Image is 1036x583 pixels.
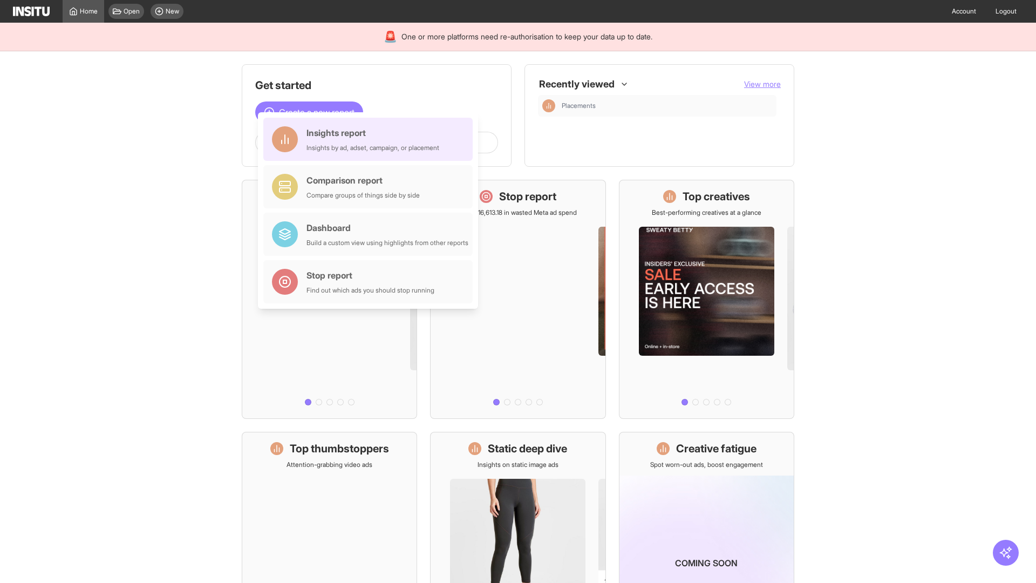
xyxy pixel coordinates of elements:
h1: Stop report [499,189,556,204]
h1: Static deep dive [488,441,567,456]
div: Dashboard [306,221,468,234]
h1: Top thumbstoppers [290,441,389,456]
div: Insights [542,99,555,112]
span: Placements [562,101,772,110]
div: Insights by ad, adset, campaign, or placement [306,144,439,152]
span: New [166,7,179,16]
h1: Top creatives [683,189,750,204]
span: One or more platforms need re-authorisation to keep your data up to date. [401,31,652,42]
p: Best-performing creatives at a glance [652,208,761,217]
span: Create a new report [279,106,355,119]
div: Comparison report [306,174,420,187]
a: What's live nowSee all active ads instantly [242,180,417,419]
div: Build a custom view using highlights from other reports [306,239,468,247]
span: Placements [562,101,596,110]
p: Save £16,613.18 in wasted Meta ad spend [459,208,577,217]
div: 🚨 [384,29,397,44]
span: View more [744,79,781,89]
h1: Get started [255,78,498,93]
a: Stop reportSave £16,613.18 in wasted Meta ad spend [430,180,605,419]
div: Find out which ads you should stop running [306,286,434,295]
a: Top creativesBest-performing creatives at a glance [619,180,794,419]
button: View more [744,79,781,90]
div: Stop report [306,269,434,282]
span: Home [80,7,98,16]
button: Create a new report [255,101,363,123]
div: Compare groups of things side by side [306,191,420,200]
div: Insights report [306,126,439,139]
span: Open [124,7,140,16]
img: Logo [13,6,50,16]
p: Attention-grabbing video ads [287,460,372,469]
p: Insights on static image ads [478,460,558,469]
